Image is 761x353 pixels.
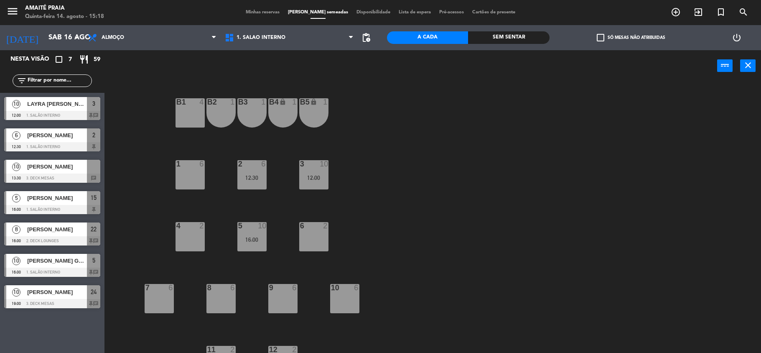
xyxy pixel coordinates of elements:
[468,10,519,15] span: Cartões de presente
[102,35,124,41] span: Almoço
[25,4,104,13] div: Amaité Praia
[435,10,468,15] span: Pré-acessos
[27,131,87,140] span: [PERSON_NAME]
[12,163,20,171] span: 10
[732,33,742,43] i: power_settings_new
[738,7,748,17] i: search
[145,284,146,292] div: 7
[693,7,703,17] i: exit_to_app
[740,59,756,72] button: close
[230,284,235,292] div: 6
[199,98,204,106] div: 4
[230,98,235,106] div: 1
[176,98,177,106] div: B1
[17,76,27,86] i: filter_list
[92,130,95,140] span: 2
[354,284,359,292] div: 6
[261,160,266,168] div: 6
[12,225,20,234] span: 8
[237,237,267,243] div: 16:00
[71,33,81,43] i: arrow_drop_down
[12,288,20,297] span: 10
[361,33,371,43] span: pending_actions
[258,222,266,230] div: 10
[168,284,173,292] div: 6
[597,34,665,41] label: Só mesas não atribuidas
[261,98,266,106] div: 1
[91,287,97,297] span: 24
[292,98,297,106] div: 1
[237,175,267,181] div: 12:30
[323,98,328,106] div: 1
[238,222,239,230] div: 5
[394,10,435,15] span: Lista de espera
[743,60,753,70] i: close
[720,60,730,70] i: power_input
[25,13,104,21] div: Quinta-feira 14. agosto - 15:18
[468,31,550,44] div: Sem sentar
[27,256,87,265] span: [PERSON_NAME] GALLI
[207,98,208,106] div: B2
[284,10,352,15] span: [PERSON_NAME] semeadas
[4,54,60,64] div: Nesta visão
[238,160,239,168] div: 2
[310,98,317,105] i: lock
[12,257,20,265] span: 10
[176,160,177,168] div: 1
[91,224,97,234] span: 22
[242,10,284,15] span: Minhas reservas
[199,222,204,230] div: 2
[237,35,285,41] span: 1. Salão Interno
[176,222,177,230] div: 4
[238,98,239,106] div: B3
[27,100,87,108] span: LAYRA [PERSON_NAME]
[12,100,20,108] span: 10
[92,99,95,109] span: 3
[292,284,297,292] div: 6
[299,175,328,181] div: 12:00
[69,55,72,64] span: 7
[54,54,64,64] i: crop_square
[27,225,87,234] span: [PERSON_NAME]
[671,7,681,17] i: add_circle_outline
[92,256,95,266] span: 5
[27,162,87,171] span: [PERSON_NAME]
[12,131,20,140] span: 6
[6,5,19,20] button: menu
[27,76,92,85] input: Filtrar por nome...
[91,193,97,203] span: 15
[207,284,208,292] div: 8
[27,288,87,297] span: [PERSON_NAME]
[12,194,20,202] span: 5
[199,160,204,168] div: 6
[79,54,89,64] i: restaurant
[323,222,328,230] div: 2
[387,31,468,44] div: A cada
[320,160,328,168] div: 10
[94,55,100,64] span: 59
[6,5,19,18] i: menu
[352,10,394,15] span: Disponibilidade
[27,194,87,202] span: [PERSON_NAME]
[279,98,286,105] i: lock
[597,34,604,41] span: check_box_outline_blank
[716,7,726,17] i: turned_in_not
[717,59,733,72] button: power_input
